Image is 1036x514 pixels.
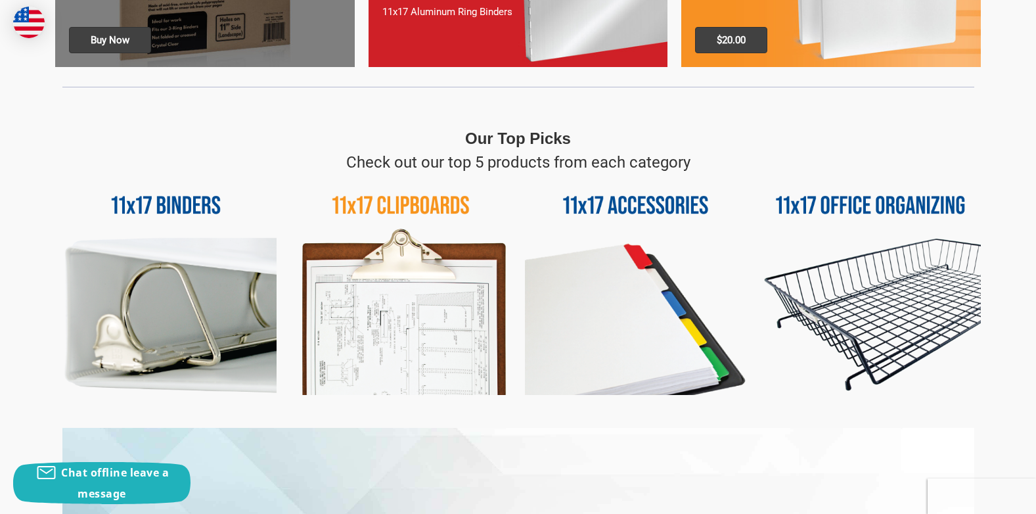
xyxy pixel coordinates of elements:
img: 11x17 Binders [55,174,277,396]
p: 11x17 Aluminum Ring Binders [382,5,654,20]
img: duty and tax information for United States [13,7,45,38]
span: Chat offline leave a message [61,465,169,501]
button: Chat offline leave a message [13,462,191,504]
img: 11x17 Office Organizing [760,174,981,396]
span: Buy Now [69,27,151,53]
img: 11x17 Clipboards [290,174,512,396]
iframe: Google Customer Reviews [928,479,1036,514]
span: $20.00 [695,27,767,53]
p: Check out our top 5 products from each category [346,151,690,174]
img: 11x17 Accessories [525,174,746,396]
p: Our Top Picks [465,127,571,151]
